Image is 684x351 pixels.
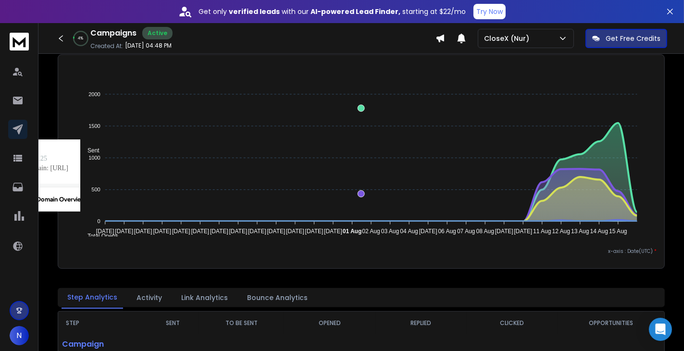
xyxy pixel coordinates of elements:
[106,57,162,63] div: Keywords by Traffic
[90,42,123,50] p: Created At:
[457,228,475,235] tspan: 07 Aug
[147,312,199,335] th: SENT
[467,312,558,335] th: CLICKED
[343,228,362,235] tspan: 01 Aug
[419,228,437,235] tspan: [DATE]
[495,228,513,235] tspan: [DATE]
[438,228,456,235] tspan: 06 Aug
[37,57,86,63] div: Domain Overview
[305,228,323,235] tspan: [DATE]
[89,91,100,97] tspan: 2000
[98,218,100,224] tspan: 0
[476,228,494,235] tspan: 08 Aug
[558,312,664,335] th: OPPORTUNITIES
[248,228,266,235] tspan: [DATE]
[153,228,172,235] tspan: [DATE]
[649,318,672,341] div: Open Intercom Messenger
[284,312,375,335] th: OPENED
[267,228,286,235] tspan: [DATE]
[58,312,147,335] th: STEP
[78,36,84,41] p: 4 %
[25,25,68,33] div: Domain: [URL]
[324,228,342,235] tspan: [DATE]
[96,228,114,235] tspan: [DATE]
[134,228,152,235] tspan: [DATE]
[89,123,100,129] tspan: 1500
[606,34,660,43] p: Get Free Credits
[89,155,100,161] tspan: 1000
[96,56,103,63] img: tab_keywords_by_traffic_grey.svg
[80,233,118,239] span: Total Opens
[10,326,29,345] button: N
[590,228,608,235] tspan: 14 Aug
[514,228,533,235] tspan: [DATE]
[175,287,234,308] button: Link Analytics
[375,312,467,335] th: REPLIED
[311,7,400,16] strong: AI-powered Lead Finder,
[131,287,168,308] button: Activity
[125,42,172,50] p: [DATE] 04:48 PM
[473,4,506,19] button: Try Now
[381,228,399,235] tspan: 03 Aug
[92,187,100,192] tspan: 500
[533,228,551,235] tspan: 11 Aug
[15,15,23,23] img: logo_orange.svg
[142,27,173,39] div: Active
[90,27,137,39] h1: Campaigns
[66,248,657,255] p: x-axis : Date(UTC)
[400,228,418,235] tspan: 04 Aug
[585,29,667,48] button: Get Free Credits
[552,228,570,235] tspan: 12 Aug
[10,33,29,50] img: logo
[115,228,134,235] tspan: [DATE]
[199,7,466,16] p: Get only with our starting at $22/mo
[191,228,210,235] tspan: [DATE]
[241,287,313,308] button: Bounce Analytics
[571,228,589,235] tspan: 13 Aug
[15,25,23,33] img: website_grey.svg
[229,7,280,16] strong: verified leads
[26,56,34,63] img: tab_domain_overview_orange.svg
[476,7,503,16] p: Try Now
[362,228,380,235] tspan: 02 Aug
[210,228,228,235] tspan: [DATE]
[80,147,99,154] span: Sent
[229,228,248,235] tspan: [DATE]
[484,34,533,43] p: CloseX (Nur)
[27,15,47,23] div: v 4.0.25
[199,312,284,335] th: TO BE SENT
[62,287,123,309] button: Step Analytics
[172,228,190,235] tspan: [DATE]
[286,228,304,235] tspan: [DATE]
[609,228,627,235] tspan: 15 Aug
